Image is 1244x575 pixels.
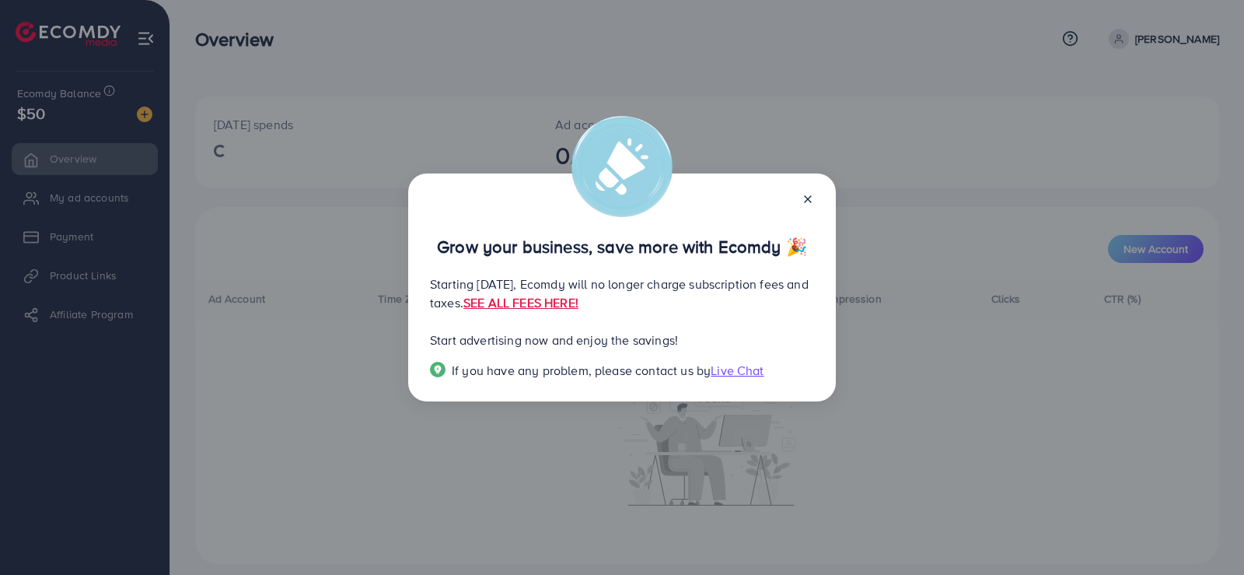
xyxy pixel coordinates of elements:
p: Grow your business, save more with Ecomdy 🎉 [430,237,814,256]
p: Starting [DATE], Ecomdy will no longer charge subscription fees and taxes. [430,275,814,312]
span: If you have any problem, please contact us by [452,362,711,379]
a: SEE ALL FEES HERE! [463,294,578,311]
img: Popup guide [430,362,446,377]
img: alert [571,116,673,217]
p: Start advertising now and enjoy the savings! [430,331,814,349]
span: Live Chat [711,362,764,379]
